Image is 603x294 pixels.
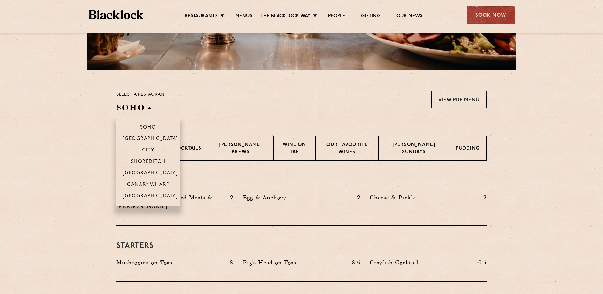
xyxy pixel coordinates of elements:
p: Pig's Head on Toast [243,258,302,267]
a: View PDF Menu [431,91,487,108]
p: 2 [354,193,360,202]
p: Select a restaurant [116,91,168,99]
p: Cheese & Pickle [370,193,419,202]
p: [PERSON_NAME] Brews [215,142,267,157]
a: Gifting [361,13,380,20]
p: [GEOGRAPHIC_DATA] [123,193,178,200]
p: Egg & Anchovy [243,193,289,202]
h3: Pre Chop Bites [116,177,487,185]
p: Cocktails [173,145,201,153]
p: Shoreditch [131,159,166,165]
div: Book Now [467,6,515,24]
p: [GEOGRAPHIC_DATA] [123,171,178,177]
p: 2 [480,193,487,202]
p: Soho [140,125,156,131]
p: Pudding [456,145,480,153]
p: Mushrooms on Toast [116,258,178,267]
p: [PERSON_NAME] Sundays [385,142,442,157]
a: Our News [396,13,423,20]
a: People [328,13,345,20]
img: BL_Textured_Logo-footer-cropped.svg [89,10,144,19]
p: 2 [227,193,233,202]
p: 8.5 [349,258,360,267]
a: Restaurants [185,13,218,20]
p: Our favourite wines [322,142,372,157]
h2: SOHO [116,102,151,116]
p: 10.5 [473,258,487,267]
p: 8 [227,258,233,267]
p: City [142,148,154,154]
p: [GEOGRAPHIC_DATA] [123,136,178,143]
p: Crayfish Cocktail [370,258,422,267]
p: Canary Wharf [127,182,169,188]
h3: Starters [116,242,487,250]
p: Wine on Tap [280,142,308,157]
a: The Blacklock Way [260,13,311,20]
a: Menus [235,13,252,20]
